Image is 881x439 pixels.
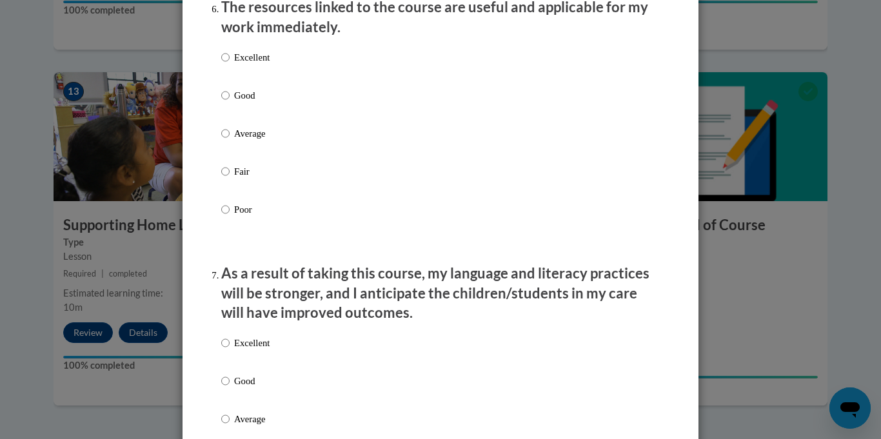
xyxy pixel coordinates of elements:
[234,50,270,64] p: Excellent
[221,126,230,141] input: Average
[221,50,230,64] input: Excellent
[234,88,270,102] p: Good
[234,374,270,388] p: Good
[221,336,230,350] input: Excellent
[221,88,230,102] input: Good
[221,164,230,179] input: Fair
[234,164,270,179] p: Fair
[221,374,230,388] input: Good
[234,412,270,426] p: Average
[234,202,270,217] p: Poor
[234,336,270,350] p: Excellent
[221,264,660,323] p: As a result of taking this course, my language and literacy practices will be stronger, and I ant...
[221,202,230,217] input: Poor
[234,126,270,141] p: Average
[221,412,230,426] input: Average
